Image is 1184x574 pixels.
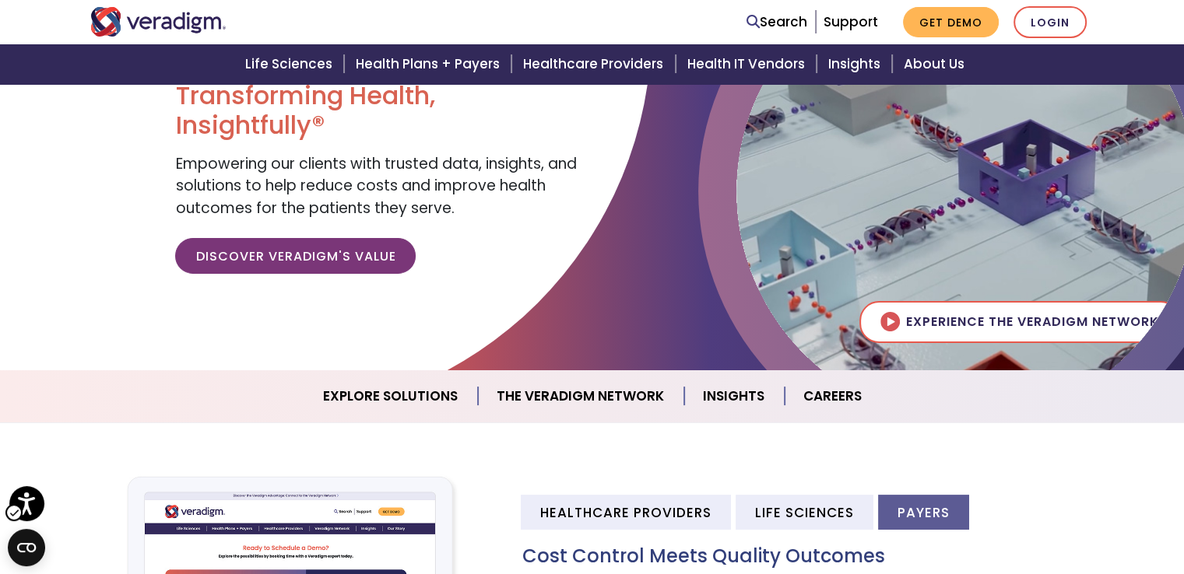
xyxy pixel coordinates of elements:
[304,376,880,416] div: Page Menu
[736,495,873,530] li: Life Sciences
[236,44,346,84] a: Life Sciences
[8,529,45,566] button: Open CMP widget
[175,153,576,219] span: Empowering our clients with trusted data, insights, and solutions to help reduce costs and improv...
[90,7,227,37] img: Veradigm logo
[304,376,880,416] ul: Main Menu
[478,376,684,416] a: The Veradigm Network
[1014,6,1087,38] a: Login
[522,545,1094,568] h3: Cost Control Meets Quality Outcomes
[304,376,478,416] a: Explore Solutions
[894,44,983,84] a: About Us
[824,12,878,31] a: Support
[878,495,969,530] li: Payers
[819,44,894,84] a: Insights
[747,12,807,33] a: Search
[175,238,416,274] a: Discover Veradigm's Value
[521,495,731,530] li: Healthcare Providers
[236,44,984,84] ul: Main Menu
[175,81,580,141] h1: Transforming Health, Insightfully®
[507,6,1106,38] div: Header Menu
[684,376,785,416] a: Insights
[514,44,677,84] a: Healthcare Providers
[785,376,880,416] a: Careers
[346,44,514,84] a: Health Plans + Payers
[678,44,819,84] a: Health IT Vendors
[903,7,999,37] a: Get Demo
[12,44,1172,84] div: Header Menu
